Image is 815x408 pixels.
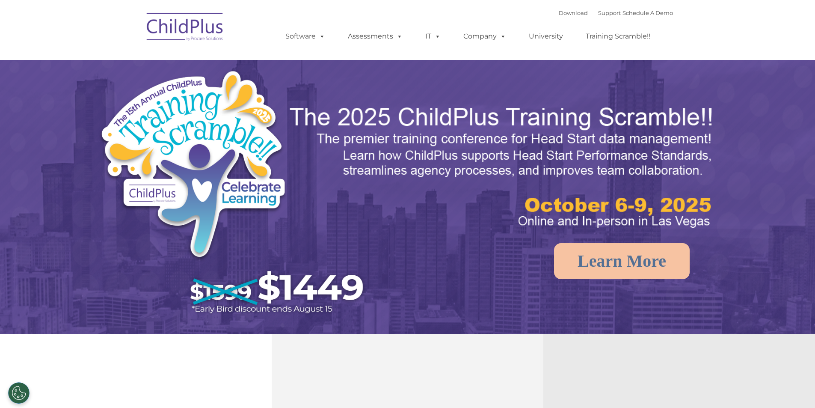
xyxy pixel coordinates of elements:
[417,28,449,45] a: IT
[559,9,588,16] a: Download
[622,9,673,16] a: Schedule A Demo
[577,28,659,45] a: Training Scramble!!
[554,243,690,279] a: Learn More
[520,28,572,45] a: University
[339,28,411,45] a: Assessments
[772,367,815,408] iframe: Chat Widget
[277,28,334,45] a: Software
[455,28,515,45] a: Company
[142,7,228,50] img: ChildPlus by Procare Solutions
[8,382,30,404] button: Cookies Settings
[559,9,673,16] font: |
[598,9,621,16] a: Support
